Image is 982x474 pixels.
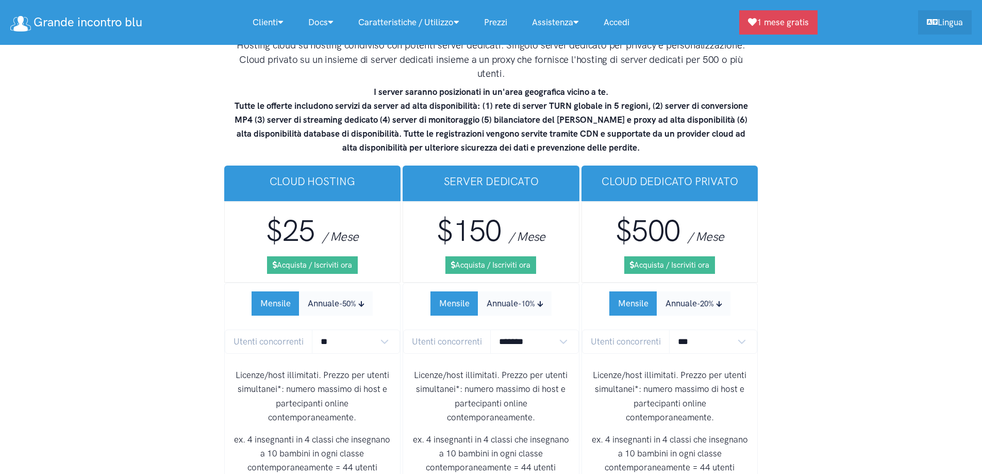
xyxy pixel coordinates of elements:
a: Assistenza [520,11,591,34]
div: Subscription Period [430,291,552,316]
button: Annuale-20% [657,291,730,316]
span: / Mese [509,229,545,244]
small: -50% [339,299,356,308]
div: Subscription Period [252,291,373,316]
h3: cloud hosting [232,174,393,189]
a: Acquista / Iscriviti ora [624,256,715,274]
a: Prezzi [472,11,520,34]
a: Acquista / Iscriviti ora [267,256,358,274]
p: Licenze/host illimitati. Prezzo per utenti simultanei*: numero massimo di host e partecipanti onl... [233,368,392,424]
strong: I server saranno posizionati in un'area geografica vicino a te. Tutte le offerte includono serviz... [235,87,748,153]
button: Annuale-10% [478,291,552,316]
div: Subscription Period [609,291,730,316]
small: -10% [518,299,535,308]
p: Licenze/host illimitati. Prezzo per utenti simultanei*: numero massimo di host e partecipanti onl... [411,368,571,424]
a: Caratteristiche / Utilizzo [346,11,472,34]
h4: Hosting cloud su hosting condiviso con potenti server dedicati. Singolo server dedicato per priva... [234,38,749,81]
p: Licenze/host illimitati. Prezzo per utenti simultanei*: numero massimo di host e partecipanti onl... [590,368,750,424]
span: $500 [615,213,680,249]
span: / Mese [688,229,724,244]
h3: Server Dedicato [411,174,571,189]
a: Grande incontro blu [10,11,142,34]
button: Mensile [252,291,299,316]
img: logo [10,16,31,31]
h3: Cloud dedicato privato [590,174,750,189]
button: Mensile [609,291,657,316]
a: Clienti [240,11,296,34]
span: $25 [266,213,314,249]
a: Accedi [591,11,642,34]
a: 1 mese gratis [739,10,818,35]
a: Docs [296,11,346,34]
button: Annuale-50% [299,291,373,316]
a: Acquista / Iscriviti ora [445,256,536,274]
a: Lingua [918,10,972,35]
span: Utenti concorrenti [403,330,491,354]
span: $150 [437,213,502,249]
span: Utenti concorrenti [582,330,670,354]
button: Mensile [430,291,478,316]
span: Utenti concorrenti [225,330,312,354]
span: / Mese [322,229,359,244]
small: -20% [697,299,714,308]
